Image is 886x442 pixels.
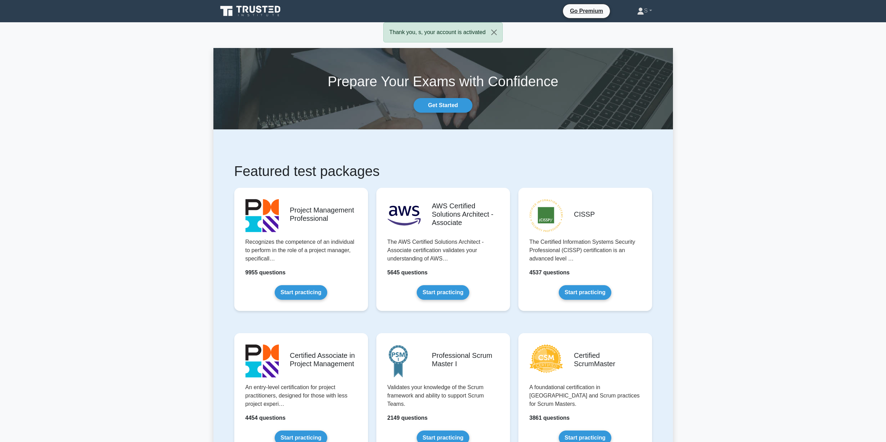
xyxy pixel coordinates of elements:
[275,285,327,300] a: Start practicing
[414,98,472,113] a: Get Started
[234,163,652,179] h1: Featured test packages
[417,285,469,300] a: Start practicing
[566,7,607,15] a: Go Premium
[213,73,673,90] h1: Prepare Your Exams with Confidence
[486,23,502,42] button: Close
[620,4,669,18] a: S
[559,285,611,300] a: Start practicing
[383,22,503,42] div: Thank you, s, your account is activated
